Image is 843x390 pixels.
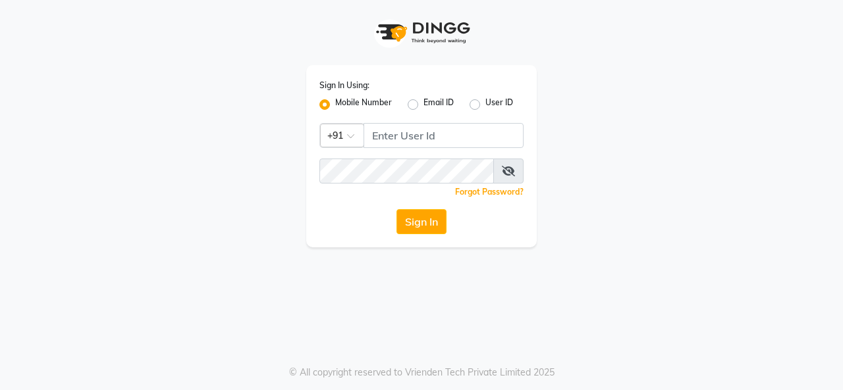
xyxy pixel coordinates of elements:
[396,209,447,234] button: Sign In
[335,97,392,112] label: Mobile Number
[485,97,513,112] label: User ID
[319,158,494,183] input: Username
[455,187,524,197] a: Forgot Password?
[364,123,524,148] input: Username
[423,97,454,112] label: Email ID
[319,80,369,91] label: Sign In Using:
[369,13,474,52] img: logo1.svg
